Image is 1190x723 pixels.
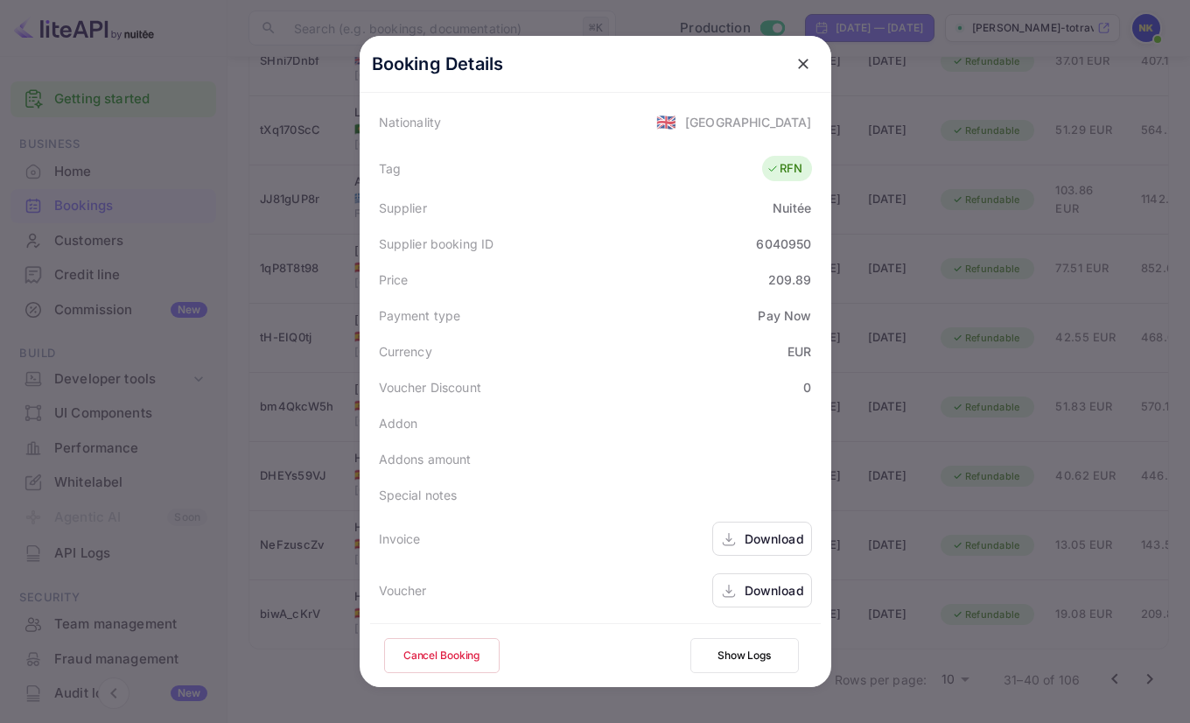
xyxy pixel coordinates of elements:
[379,581,427,600] div: Voucher
[768,270,812,289] div: 209.89
[379,306,461,325] div: Payment type
[379,159,401,178] div: Tag
[745,530,804,548] div: Download
[379,270,409,289] div: Price
[379,378,481,397] div: Voucher Discount
[803,378,811,397] div: 0
[379,199,427,217] div: Supplier
[379,486,458,504] div: Special notes
[685,113,812,131] div: [GEOGRAPHIC_DATA]
[379,113,442,131] div: Nationality
[787,48,819,80] button: close
[379,414,418,432] div: Addon
[379,530,421,548] div: Invoice
[745,581,804,600] div: Download
[690,638,799,673] button: Show Logs
[766,160,802,178] div: RFN
[756,235,811,253] div: 6040950
[773,199,812,217] div: Nuitée
[379,235,494,253] div: Supplier booking ID
[379,342,432,361] div: Currency
[656,106,676,137] span: United States
[787,342,811,361] div: EUR
[379,450,472,468] div: Addons amount
[758,306,811,325] div: Pay Now
[372,51,504,77] p: Booking Details
[384,638,500,673] button: Cancel Booking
